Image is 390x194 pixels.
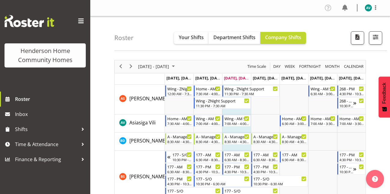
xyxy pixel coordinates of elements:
div: Billie Sothern"s event - 177 - PM Begin From Sunday, September 21, 2025 at 4:30:00 PM GMT+12:00 E... [337,151,365,163]
div: 177 - S/O [339,164,353,170]
div: 177 - S/O [172,152,192,158]
span: Feedback [382,83,387,104]
span: Department Shifts [213,34,255,41]
div: Henderson Home Community Homes [11,46,80,64]
div: 177 - PM [224,164,249,170]
div: 4:30 PM - 10:30 PM [167,181,192,186]
div: Barbara Dunlop"s event - A - Manager Begin From Wednesday, September 17, 2025 at 8:30:00 AM GMT+1... [222,133,250,145]
div: 177 - PM [339,152,364,158]
span: Your Shifts [179,34,204,41]
div: Home - AM Support 3 [167,115,192,121]
button: Department Shifts [209,32,260,44]
button: Timeline Week [284,63,296,70]
span: Week [284,63,296,70]
div: 6:30 AM - 8:30 AM [167,169,192,174]
a: [PERSON_NAME] [129,173,167,180]
div: Billie Sothern"s event - 177 - AM Begin From Wednesday, September 17, 2025 at 6:30:00 AM GMT+12:0... [222,151,250,163]
td: Arshdeep Singh resource [115,85,165,114]
button: Company Shifts [260,32,306,44]
div: 10:30 PM - 6:30 AM [339,103,353,108]
div: 12:00 AM - 7:30 AM [167,91,192,96]
div: 177 - PM [167,176,192,182]
div: A - Manager [253,133,278,139]
div: 177 - S/O [196,176,249,182]
span: [DATE], [DATE] [253,75,280,81]
a: Asiasiga Vili [129,119,156,126]
button: Fortnight [298,63,322,70]
span: Time Scale [247,63,267,70]
div: 268 - PM [339,86,364,92]
div: Asiasiga Vili"s event - Home - AM Support 1 Begin From Sunday, September 21, 2025 at 7:00:00 AM G... [337,115,365,127]
div: 177 - S/O [224,188,278,194]
div: 6:30 AM - 8:30 AM [224,157,249,162]
div: Asiasiga Vili"s event - Wing - AM Support 2 Begin From Wednesday, September 17, 2025 at 7:00:00 A... [222,115,250,127]
span: Company Shifts [265,34,301,41]
div: Billie Sothern"s event - 177 - PM Begin From Monday, September 15, 2025 at 4:30:00 PM GMT+12:00 E... [165,175,193,187]
div: A - Manager [167,133,192,139]
div: Billie Sothern"s event - 177 - AM Begin From Friday, September 19, 2025 at 6:30:00 AM GMT+12:00 E... [280,151,308,163]
div: Wing - AM Support 2 [196,115,220,121]
button: Download a PDF of the roster according to the set date range. [351,31,364,45]
div: 4:30 PM - 10:30 PM [339,157,364,162]
span: [DATE], [DATE] [224,75,251,81]
div: Wing - ZNight Support [167,86,192,92]
div: 177 - AM [196,152,220,158]
span: calendar [343,63,364,70]
button: Month [343,63,365,70]
div: Asiasiga Vili"s event - Home - AM Support 2 Begin From Friday, September 19, 2025 at 6:30:00 AM G... [280,115,308,127]
div: Wing - ZNight Support [224,86,278,92]
span: Finance & Reporting [15,155,78,164]
div: Arshdeep Singh"s event - 268 - PM Begin From Sunday, September 21, 2025 at 4:30:00 PM GMT+12:00 E... [337,85,365,97]
div: September 15 - 21, 2025 [136,60,178,73]
div: Arshdeep Singh"s event - 268 - S/O Begin From Sunday, September 21, 2025 at 10:30:00 PM GMT+12:00... [337,97,365,109]
div: Billie Sothern"s event - 177 - PM Begin From Tuesday, September 16, 2025 at 4:30:00 PM GMT+12:00 ... [194,163,222,175]
div: 8:30 AM - 4:30 PM [196,139,220,144]
div: Barbara Dunlop"s event - A - Manager Begin From Thursday, September 18, 2025 at 8:30:00 AM GMT+12... [251,133,279,145]
span: Time & Attendance [15,140,78,149]
div: A - Manager [196,133,220,139]
span: Inbox [15,110,87,119]
div: Barbara Dunlop"s event - A - Manager Begin From Tuesday, September 16, 2025 at 8:30:00 AM GMT+12:... [194,133,222,145]
div: previous period [116,60,126,73]
div: 10:30 PM - 6:30 AM [253,181,307,186]
button: Your Shifts [174,32,209,44]
div: Wing - ZNight Support [196,98,249,104]
img: asiasiga-vili8528.jpg [365,4,372,11]
span: Day [273,63,281,70]
div: 177 - S/O [253,176,307,182]
div: 177 - PM [253,164,278,170]
div: 4:30 PM - 10:30 PM [253,169,278,174]
div: 8:30 AM - 4:30 PM [253,139,278,144]
div: Billie Sothern"s event - 177 - AM Begin From Monday, September 15, 2025 at 6:30:00 AM GMT+12:00 E... [165,163,193,175]
div: Asiasiga Vili"s event - Home - AM Support 1 Begin From Saturday, September 20, 2025 at 7:00:00 AM... [308,115,336,127]
div: Arshdeep Singh"s event - Wing - ZNight Support Begin From Monday, September 15, 2025 at 12:00:00 ... [165,85,193,97]
span: Shifts [15,125,78,134]
div: Asiasiga Vili"s event - Home - AM Support 3 Begin From Monday, September 15, 2025 at 7:30:00 AM G... [165,115,193,127]
span: [PERSON_NAME] [129,95,167,102]
div: 8:30 AM - 4:30 PM [282,139,306,144]
div: Wing - AM Support 1 [311,86,335,92]
a: [PERSON_NAME] [129,137,167,144]
div: Arshdeep Singh"s event - Wing - ZNight Support Begin From Wednesday, September 17, 2025 at 11:30:... [222,85,279,97]
div: Asiasiga Vili"s event - Wing - AM Support 2 Begin From Tuesday, September 16, 2025 at 7:00:00 AM ... [194,115,222,127]
div: Arshdeep Singh"s event - Wing - AM Support 1 Begin From Saturday, September 20, 2025 at 6:30:00 A... [308,85,336,97]
div: 11:30 PM - 7:30 AM [196,103,249,108]
div: 11:30 PM - 7:30 AM [224,91,278,96]
td: Asiasiga Vili resource [115,114,165,133]
td: Barbara Dunlop resource [115,133,165,151]
div: 7:00 AM - 3:30 PM [339,121,364,126]
div: 7:00 AM - 4:00 PM [224,121,249,126]
div: 177 - AM [167,164,192,170]
div: Arshdeep Singh"s event - Wing - ZNight Support Begin From Tuesday, September 16, 2025 at 11:30:00... [194,97,251,109]
div: Billie Sothern"s event - 177 - S/O Begin From Sunday, September 21, 2025 at 10:30:00 PM GMT+12:00... [337,163,365,175]
div: 7:00 AM - 3:30 PM [311,121,335,126]
div: Billie Sothern"s event - 177 - PM Begin From Thursday, September 18, 2025 at 4:30:00 PM GMT+12:00... [251,163,279,175]
div: 10:30 PM - 6:30 AM [339,169,353,174]
div: 177 - AM [224,152,249,158]
button: Feedback - Show survey [379,77,390,117]
div: 177 - PM [196,164,220,170]
div: 177 - AM [253,152,278,158]
button: September 2025 [137,63,178,70]
div: Arshdeep Singh"s event - Home - AM Support 3 Begin From Tuesday, September 16, 2025 at 7:30:00 AM... [194,85,222,97]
